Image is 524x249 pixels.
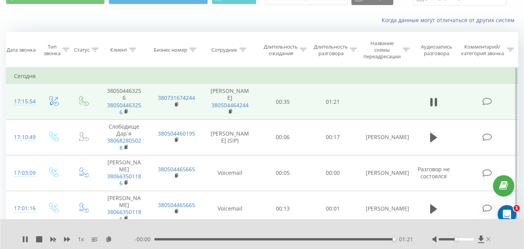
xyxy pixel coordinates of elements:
td: 00:17 [308,120,358,155]
td: 00:05 [258,155,308,191]
div: 17:03:09 [14,165,30,181]
td: Voicemail [202,191,258,226]
div: Accessibility label [455,238,458,241]
td: [PERSON_NAME] [358,155,410,191]
td: 01:21 [308,84,358,120]
a: 380504465665 [158,165,195,173]
a: 380504460195 [158,130,195,137]
td: [PERSON_NAME] [202,84,258,120]
div: Длительность ожидания [264,44,298,57]
div: Accessibility label [393,238,396,241]
div: Бизнес номер [154,47,187,53]
a: 380504465665 [158,201,195,209]
div: 17:15:54 [14,94,30,109]
td: [PERSON_NAME] [98,155,150,191]
td: 00:01 [308,191,358,226]
td: 00:13 [258,191,308,226]
a: 380682805028 [107,137,141,151]
div: Клиент [110,47,127,53]
td: 380504463256 [98,84,150,120]
td: [PERSON_NAME] [358,120,410,155]
td: Voicemail [202,155,258,191]
a: 380663501186 [107,172,141,187]
div: Статус [74,47,90,53]
td: 00:00 [308,155,358,191]
div: 17:01:16 [14,201,30,216]
div: Аудиозапись разговора [417,44,456,57]
div: Дата звонка [7,47,36,53]
td: Слободище Дар`я [98,120,150,155]
td: [PERSON_NAME] [358,191,410,226]
span: - 00:00 [135,235,154,243]
div: 17:10:49 [14,130,30,145]
div: Комментарий/категория звонка [460,44,505,57]
td: 00:06 [258,120,308,155]
span: 1 [514,205,520,211]
div: Тип звонка [44,44,61,57]
td: 00:35 [258,84,308,120]
a: 380504464244 [211,101,249,109]
a: 380663501186 [107,208,141,223]
a: Когда данные могут отличаться от других систем [382,16,518,24]
div: Длительность разговора [314,44,348,57]
td: [PERSON_NAME] [98,191,150,226]
a: 380731674244 [158,94,195,101]
td: [PERSON_NAME] (SIP) [202,120,258,155]
a: 380504463256 [107,101,141,116]
span: Разговор не состоялся [418,165,450,180]
td: Сегодня [6,68,518,84]
span: 1 x [78,235,84,243]
span: 01:21 [399,235,413,243]
div: Название схемы переадресации [363,40,401,60]
iframe: Intercom live chat [498,205,516,224]
div: Сотрудник [211,47,237,53]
